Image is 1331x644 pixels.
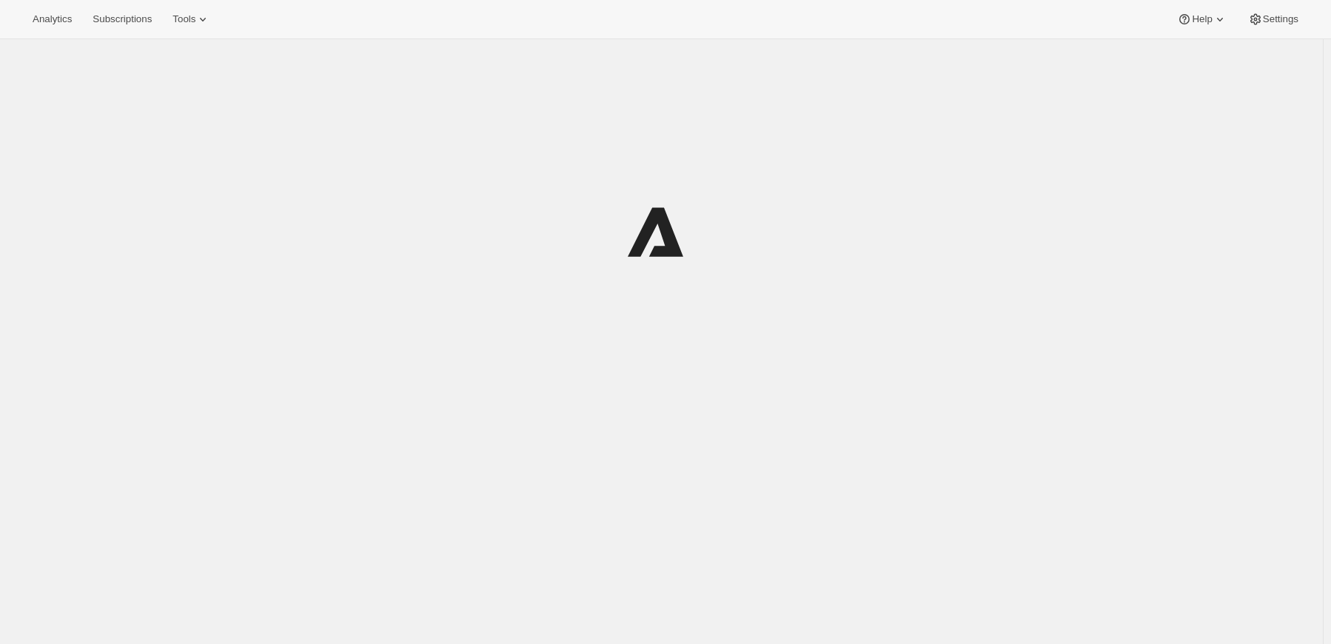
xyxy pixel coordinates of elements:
button: Help [1168,9,1236,30]
button: Settings [1239,9,1307,30]
span: Help [1192,13,1212,25]
button: Analytics [24,9,81,30]
span: Analytics [33,13,72,25]
span: Settings [1263,13,1298,25]
button: Subscriptions [84,9,161,30]
span: Subscriptions [93,13,152,25]
button: Tools [164,9,219,30]
span: Tools [172,13,195,25]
